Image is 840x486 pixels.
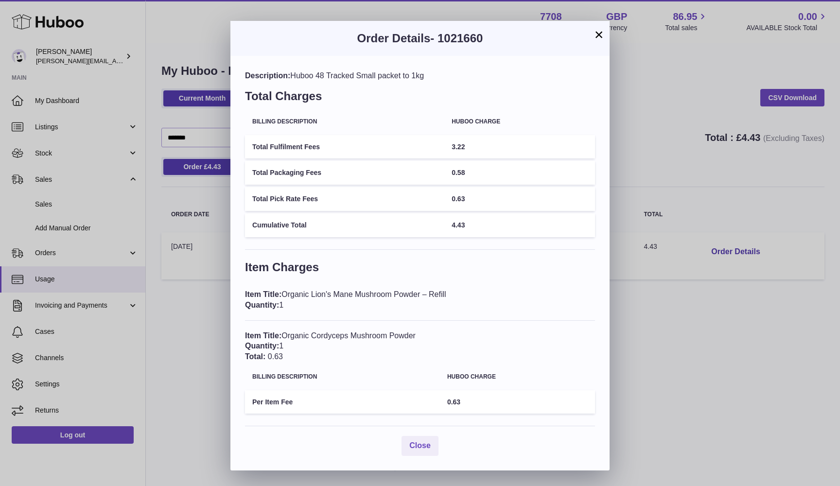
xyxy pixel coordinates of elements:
[245,289,595,310] div: Organic Lion's Mane Mushroom Powder – Refill 1
[430,32,483,45] span: - 1021660
[409,441,431,450] span: Close
[245,260,595,280] h3: Item Charges
[444,111,595,132] th: Huboo charge
[452,195,465,203] span: 0.63
[245,70,595,81] div: Huboo 48 Tracked Small packet to 1kg
[245,366,440,387] th: Billing Description
[245,111,444,132] th: Billing Description
[245,135,444,159] td: Total Fulfilment Fees
[245,352,265,361] span: Total:
[245,330,595,362] div: Organic Cordyceps Mushroom Powder 1
[245,187,444,211] td: Total Pick Rate Fees
[452,169,465,176] span: 0.58
[447,398,460,406] span: 0.63
[245,290,281,298] span: Item Title:
[402,436,438,456] button: Close
[245,301,279,309] span: Quantity:
[245,161,444,185] td: Total Packaging Fees
[245,31,595,46] h3: Order Details
[452,221,465,229] span: 4.43
[440,366,595,387] th: Huboo charge
[245,342,279,350] span: Quantity:
[245,390,440,414] td: Per Item Fee
[245,88,595,109] h3: Total Charges
[268,352,283,361] span: 0.63
[245,71,290,80] span: Description:
[452,143,465,151] span: 3.22
[245,331,281,340] span: Item Title:
[593,29,605,40] button: ×
[245,213,444,237] td: Cumulative Total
